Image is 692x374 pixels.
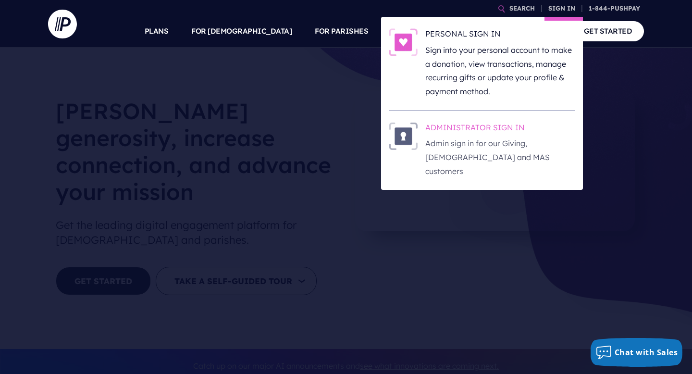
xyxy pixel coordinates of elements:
[425,43,575,99] p: Sign into your personal account to make a donation, view transactions, manage recurring gifts or ...
[145,14,169,48] a: PLANS
[425,122,575,137] h6: ADMINISTRATOR SIGN IN
[315,14,368,48] a: FOR PARISHES
[425,137,575,178] p: Admin sign in for our Giving, [DEMOGRAPHIC_DATA] and MAS customers
[389,28,418,56] img: PERSONAL SIGN IN - Illustration
[513,14,549,48] a: COMPANY
[191,14,292,48] a: FOR [DEMOGRAPHIC_DATA]
[425,28,575,43] h6: PERSONAL SIGN IN
[389,122,575,178] a: ADMINISTRATOR SIGN IN - Illustration ADMINISTRATOR SIGN IN Admin sign in for our Giving, [DEMOGRA...
[457,14,491,48] a: EXPLORE
[391,14,434,48] a: SOLUTIONS
[389,28,575,99] a: PERSONAL SIGN IN - Illustration PERSONAL SIGN IN Sign into your personal account to make a donati...
[572,21,644,41] a: GET STARTED
[591,338,683,367] button: Chat with Sales
[389,122,418,150] img: ADMINISTRATOR SIGN IN - Illustration
[615,347,678,358] span: Chat with Sales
